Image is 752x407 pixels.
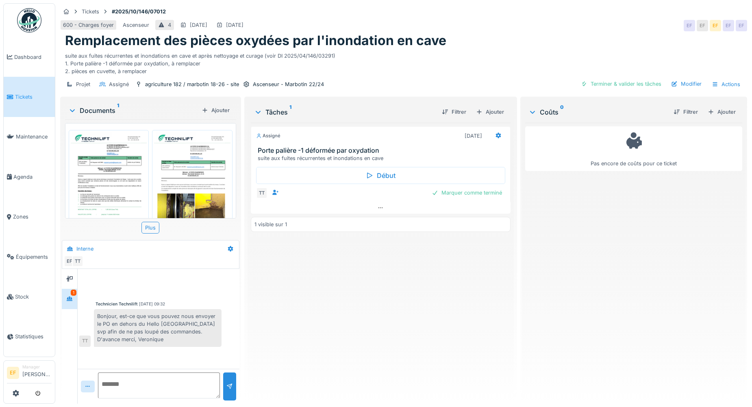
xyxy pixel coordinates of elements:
div: TT [256,187,267,199]
div: EF [64,255,75,267]
div: EF [736,20,747,31]
img: nsqke5oqkit3q0wue48hy1x49jzp [71,132,147,240]
sup: 1 [117,106,119,115]
img: 3d9lfmnegmpt3xh8i6gwbgo9p5mx [154,132,230,240]
div: Filtrer [670,106,701,117]
div: suite aux fuites récurrentes et inondations en cave et après nettoyage et curage (voir DI 2025/04... [65,49,742,76]
div: Manager [22,364,52,370]
div: Technicien Technilift [96,301,137,307]
div: TT [79,336,91,347]
span: Zones [13,213,52,221]
a: Maintenance [4,117,55,157]
sup: 0 [560,107,564,117]
div: 600 - Charges foyer [63,21,114,29]
a: Dashboard [4,37,55,77]
a: Tickets [4,77,55,117]
div: agriculture 182 / marbotin 18-26 - site [145,80,239,88]
div: Assigné [256,132,280,139]
span: Dashboard [14,53,52,61]
a: Zones [4,197,55,237]
span: Stock [15,293,52,301]
div: Interne [76,245,93,253]
h3: Porte palière -1 déformée par oxydation [258,147,507,154]
div: Filtrer [439,106,469,117]
div: Tickets [82,8,99,15]
div: EF [710,20,721,31]
div: suite aux fuites récurrentes et inondations en cave [258,154,507,162]
a: Équipements [4,237,55,277]
li: EF [7,367,19,379]
div: 4 [168,21,171,29]
div: [DATE] [190,21,207,29]
div: EF [723,20,734,31]
div: TT [72,255,83,267]
div: Ajouter [198,105,233,116]
div: Documents [68,106,198,115]
span: Maintenance [16,133,52,141]
div: EF [697,20,708,31]
div: Actions [708,78,744,90]
sup: 1 [289,107,291,117]
div: Début [256,167,505,184]
div: Pas encore de coûts pour ce ticket [530,130,737,168]
span: Équipements [16,253,52,261]
h1: Remplacement des pièces oxydées par l'inondation en cave [65,33,446,48]
div: Coûts [528,107,667,117]
img: Badge_color-CXgf-gQk.svg [17,8,41,32]
div: Terminer & valider les tâches [578,78,665,89]
a: EF Manager[PERSON_NAME] [7,364,52,383]
div: Ajouter [704,106,739,117]
div: EF [684,20,695,31]
a: Agenda [4,157,55,197]
strong: #2025/10/146/07012 [109,8,169,15]
div: Marquer comme terminé [428,187,505,198]
a: Statistiques [4,317,55,357]
span: Statistiques [15,333,52,340]
div: [DATE] [465,132,482,140]
div: 1 [71,290,76,296]
div: Assigné [109,80,129,88]
span: Agenda [13,173,52,181]
div: [DATE] 09:32 [139,301,165,307]
div: Bonjour, est-ce que vous pouvez nous envoyer le PO en dehors du Hello [GEOGRAPHIC_DATA] svp afin ... [94,309,222,347]
div: Ascenseur [123,21,149,29]
li: [PERSON_NAME] [22,364,52,381]
div: Ascenseur - Marbotin 22/24 [253,80,324,88]
div: Modifier [668,78,705,89]
div: Ajouter [473,106,507,117]
div: [DATE] [226,21,243,29]
a: Stock [4,277,55,316]
div: Plus [141,222,159,234]
div: 1 visible sur 1 [254,221,287,228]
div: Projet [76,80,90,88]
span: Tickets [15,93,52,101]
div: Tâches [254,107,435,117]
